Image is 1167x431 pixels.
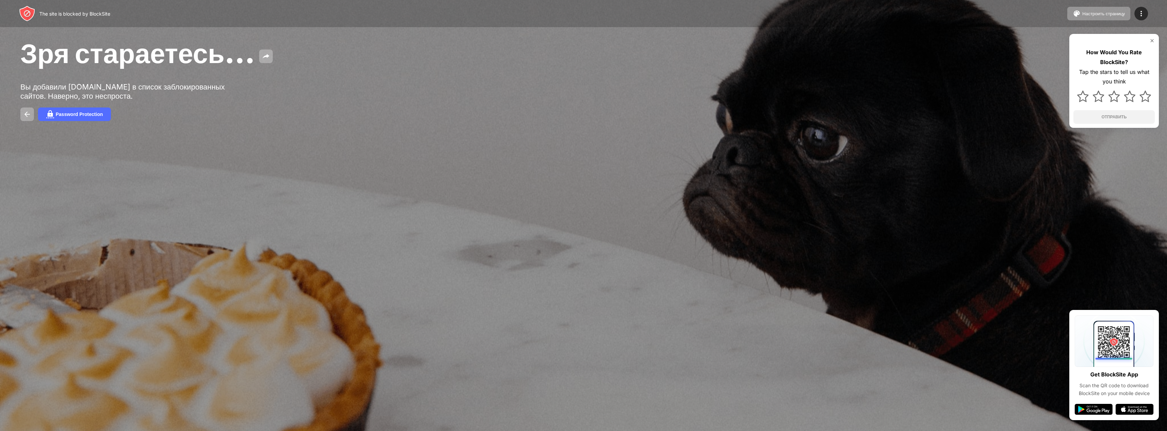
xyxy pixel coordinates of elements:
[1073,9,1081,18] img: pallet.svg
[19,5,35,22] img: header-logo.svg
[1108,91,1120,102] img: star.svg
[1073,47,1155,67] div: How Would You Rate BlockSite?
[1093,91,1104,102] img: star.svg
[1075,315,1153,367] img: qrcode.svg
[56,112,103,117] div: Password Protection
[262,52,270,60] img: share.svg
[1082,11,1125,16] div: Настроить страницу
[20,37,255,70] span: Зря стараетесь…
[38,107,111,121] button: Password Protection
[1137,9,1145,18] img: menu-icon.svg
[1075,382,1153,397] div: Scan the QR code to download BlockSite on your mobile device
[1090,370,1138,379] div: Get BlockSite App
[39,11,110,17] div: The site is blocked by BlockSite
[1073,110,1155,124] button: ОТПРАВИТЬ
[46,110,54,118] img: password.svg
[1140,91,1151,102] img: star.svg
[23,110,31,118] img: back.svg
[1124,91,1135,102] img: star.svg
[1149,38,1155,43] img: rate-us-close.svg
[1067,7,1130,20] button: Настроить страницу
[20,82,230,101] div: Вы добавили [DOMAIN_NAME] в список заблокированных сайтов. Наверно, это неспроста.
[1075,404,1113,415] img: google-play.svg
[1115,404,1153,415] img: app-store.svg
[1077,91,1089,102] img: star.svg
[1073,67,1155,87] div: Tap the stars to tell us what you think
